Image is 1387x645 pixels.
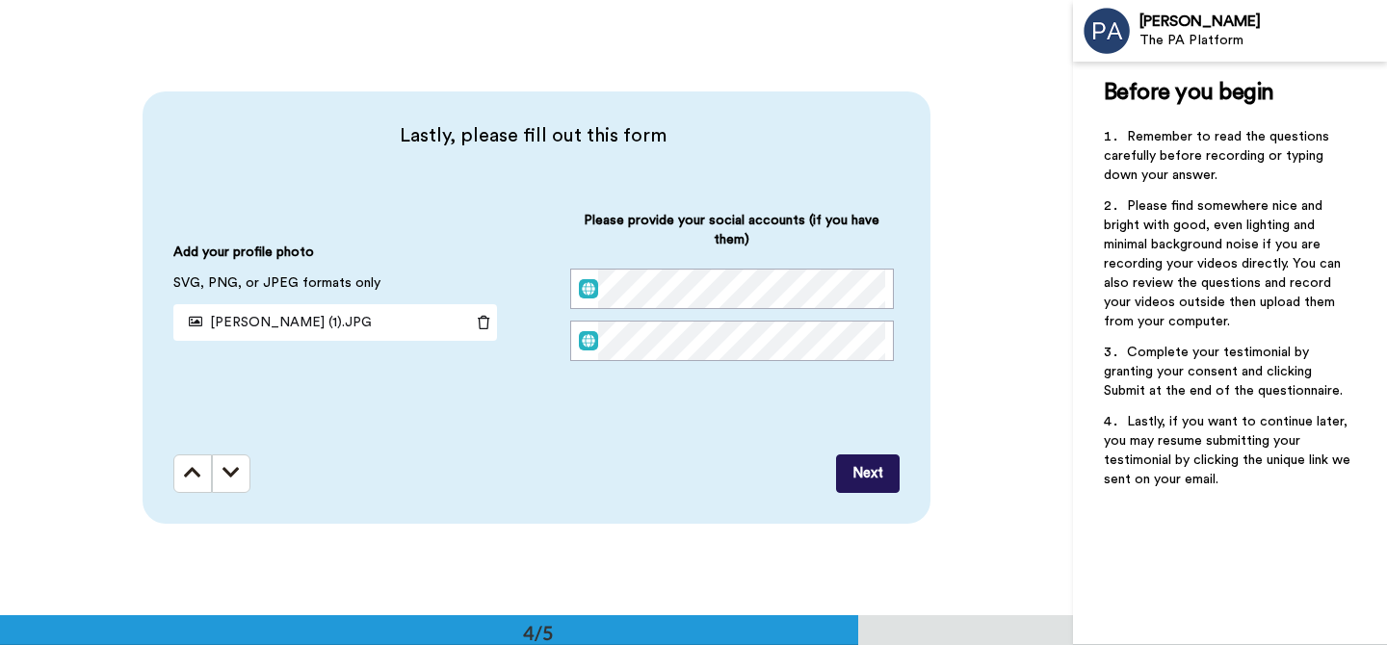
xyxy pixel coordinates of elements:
[1104,199,1345,328] span: Please find somewhere nice and bright with good, even lighting and minimal background noise if yo...
[1139,33,1386,49] div: The PA Platform
[579,331,598,350] img: web.svg
[1104,415,1354,486] span: Lastly, if you want to continue later, you may resume submitting your testimonial by clicking the...
[836,454,900,493] button: Next
[173,243,314,273] span: Add your profile photo
[1084,8,1130,54] img: Profile Image
[1139,13,1386,31] div: [PERSON_NAME]
[181,316,372,329] span: [PERSON_NAME] (1).JPG
[579,279,598,298] img: web.svg
[1104,346,1343,398] span: Complete your testimonial by granting your consent and clicking Submit at the end of the question...
[1104,130,1333,182] span: Remember to read the questions carefully before recording or typing down your answer.
[173,122,894,149] span: Lastly, please fill out this form
[1104,81,1274,104] span: Before you begin
[173,273,380,304] span: SVG, PNG, or JPEG formats only
[570,211,894,269] span: Please provide your social accounts (if you have them)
